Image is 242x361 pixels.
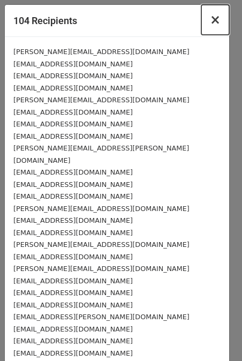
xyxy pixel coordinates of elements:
small: [EMAIL_ADDRESS][DOMAIN_NAME] [13,253,133,261]
small: [PERSON_NAME][EMAIL_ADDRESS][DOMAIN_NAME] [13,265,190,273]
small: [EMAIL_ADDRESS][DOMAIN_NAME] [13,349,133,357]
iframe: Chat Widget [188,310,242,361]
small: [EMAIL_ADDRESS][DOMAIN_NAME] [13,337,133,345]
small: [EMAIL_ADDRESS][DOMAIN_NAME] [13,72,133,80]
small: [EMAIL_ADDRESS][DOMAIN_NAME] [13,229,133,237]
small: [EMAIL_ADDRESS][DOMAIN_NAME] [13,60,133,68]
button: Close [201,5,229,35]
small: [EMAIL_ADDRESS][DOMAIN_NAME] [13,301,133,309]
small: [EMAIL_ADDRESS][DOMAIN_NAME] [13,108,133,116]
small: [EMAIL_ADDRESS][PERSON_NAME][DOMAIN_NAME] [13,313,190,321]
small: [EMAIL_ADDRESS][DOMAIN_NAME] [13,192,133,200]
small: [PERSON_NAME][EMAIL_ADDRESS][PERSON_NAME][DOMAIN_NAME] [13,144,189,164]
small: [PERSON_NAME][EMAIL_ADDRESS][DOMAIN_NAME] [13,96,190,104]
small: [PERSON_NAME][EMAIL_ADDRESS][DOMAIN_NAME] [13,205,190,213]
small: [EMAIL_ADDRESS][DOMAIN_NAME] [13,168,133,176]
span: × [210,12,221,27]
small: [EMAIL_ADDRESS][DOMAIN_NAME] [13,325,133,333]
small: [EMAIL_ADDRESS][DOMAIN_NAME] [13,180,133,189]
small: [PERSON_NAME][EMAIL_ADDRESS][DOMAIN_NAME] [13,240,190,249]
small: [EMAIL_ADDRESS][DOMAIN_NAME] [13,277,133,285]
small: [PERSON_NAME][EMAIL_ADDRESS][DOMAIN_NAME] [13,48,190,56]
small: [EMAIL_ADDRESS][DOMAIN_NAME] [13,216,133,224]
h5: 104 Recipients [13,13,77,28]
small: [EMAIL_ADDRESS][DOMAIN_NAME] [13,120,133,128]
small: [EMAIL_ADDRESS][DOMAIN_NAME] [13,289,133,297]
small: [EMAIL_ADDRESS][DOMAIN_NAME] [13,132,133,140]
small: [EMAIL_ADDRESS][DOMAIN_NAME] [13,84,133,92]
